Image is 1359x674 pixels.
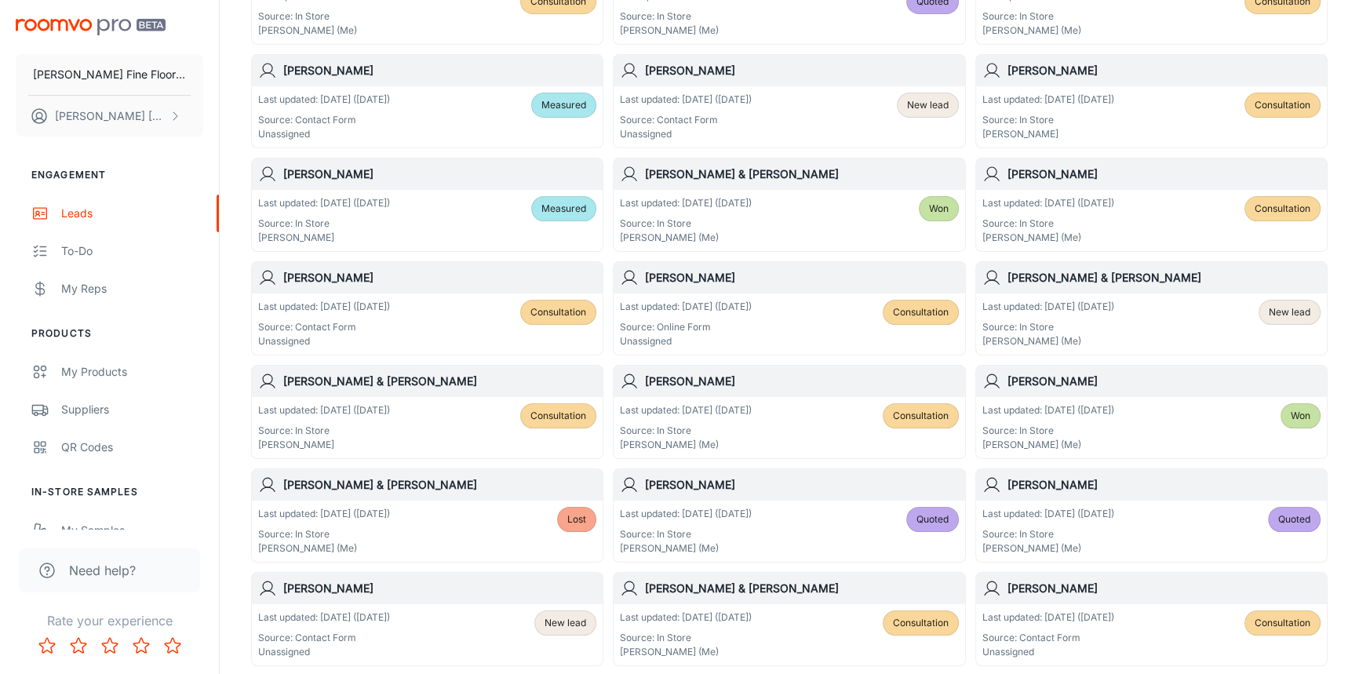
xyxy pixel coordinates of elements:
a: [PERSON_NAME] & [PERSON_NAME]Last updated: [DATE] ([DATE])Source: In Store[PERSON_NAME] (Me)Consu... [613,572,965,666]
h6: [PERSON_NAME] [283,62,596,79]
p: Source: In Store [620,424,752,438]
h6: [PERSON_NAME] [645,269,958,286]
a: [PERSON_NAME] & [PERSON_NAME]Last updated: [DATE] ([DATE])Source: In Store[PERSON_NAME] (Me)Lost [251,468,603,563]
p: [PERSON_NAME] [258,231,390,245]
a: [PERSON_NAME]Last updated: [DATE] ([DATE])Source: In Store[PERSON_NAME] (Me)Won [975,365,1328,459]
p: [PERSON_NAME] (Me) [620,231,752,245]
p: Last updated: [DATE] ([DATE]) [258,93,390,107]
p: [PERSON_NAME] (Me) [620,645,752,659]
a: [PERSON_NAME]Last updated: [DATE] ([DATE])Source: In Store[PERSON_NAME] (Me)Quoted [975,468,1328,563]
a: [PERSON_NAME] & [PERSON_NAME]Last updated: [DATE] ([DATE])Source: In Store[PERSON_NAME]Consultation [251,365,603,459]
div: To-do [61,242,203,260]
p: Last updated: [DATE] ([DATE]) [620,403,752,417]
p: [PERSON_NAME] (Me) [982,24,1114,38]
span: Consultation [893,616,949,630]
p: Source: In Store [982,9,1114,24]
p: [PERSON_NAME] (Me) [258,24,390,38]
h6: [PERSON_NAME] [283,166,596,183]
p: Last updated: [DATE] ([DATE]) [258,300,390,314]
a: [PERSON_NAME]Last updated: [DATE] ([DATE])Source: Contact FormUnassignedNew lead [251,572,603,666]
p: Source: In Store [982,424,1114,438]
p: Unassigned [258,127,390,141]
span: Need help? [69,561,136,580]
p: Source: In Store [258,9,390,24]
p: Last updated: [DATE] ([DATE]) [620,196,752,210]
p: Unassigned [258,334,390,348]
p: Rate your experience [13,611,206,630]
p: [PERSON_NAME] [PERSON_NAME] [55,107,166,125]
span: Consultation [893,305,949,319]
p: Source: Contact Form [982,631,1114,645]
p: Last updated: [DATE] ([DATE]) [258,507,390,521]
p: Last updated: [DATE] ([DATE]) [620,610,752,625]
a: [PERSON_NAME]Last updated: [DATE] ([DATE])Source: Contact FormUnassignedNew lead [613,54,965,148]
p: Source: In Store [982,113,1114,127]
div: My Samples [61,522,203,539]
p: Source: Contact Form [620,113,752,127]
p: [PERSON_NAME] (Me) [982,231,1114,245]
img: Roomvo PRO Beta [16,19,166,35]
p: Last updated: [DATE] ([DATE]) [982,403,1114,417]
h6: [PERSON_NAME] & [PERSON_NAME] [283,476,596,494]
span: Quoted [916,512,949,526]
span: New lead [1269,305,1310,319]
p: Last updated: [DATE] ([DATE]) [620,507,752,521]
h6: [PERSON_NAME] [283,580,596,597]
a: [PERSON_NAME]Last updated: [DATE] ([DATE])Source: In Store[PERSON_NAME] (Me)Quoted [613,468,965,563]
p: Unassigned [258,645,390,659]
h6: [PERSON_NAME] & [PERSON_NAME] [1007,269,1321,286]
span: Consultation [530,305,586,319]
h6: [PERSON_NAME] [1007,580,1321,597]
button: Rate 2 star [63,630,94,661]
p: Source: In Store [982,217,1114,231]
div: Leads [61,205,203,222]
p: [PERSON_NAME] (Me) [620,24,752,38]
p: Source: Online Form [620,320,752,334]
button: Rate 5 star [157,630,188,661]
span: Consultation [1255,616,1310,630]
p: Last updated: [DATE] ([DATE]) [258,196,390,210]
h6: [PERSON_NAME] & [PERSON_NAME] [645,166,958,183]
p: Source: In Store [620,631,752,645]
a: [PERSON_NAME]Last updated: [DATE] ([DATE])Source: In Store[PERSON_NAME]Measured [251,158,603,252]
h6: [PERSON_NAME] [645,373,958,390]
p: [PERSON_NAME] (Me) [620,438,752,452]
p: [PERSON_NAME] [982,127,1114,141]
a: [PERSON_NAME]Last updated: [DATE] ([DATE])Source: In Store[PERSON_NAME]Consultation [975,54,1328,148]
p: Source: In Store [258,424,390,438]
span: Quoted [1278,512,1310,526]
p: Source: In Store [620,217,752,231]
p: Last updated: [DATE] ([DATE]) [982,300,1114,314]
a: [PERSON_NAME]Last updated: [DATE] ([DATE])Source: Contact FormUnassignedConsultation [251,261,603,355]
p: [PERSON_NAME] (Me) [982,334,1114,348]
p: [PERSON_NAME] (Me) [982,438,1114,452]
button: [PERSON_NAME] [PERSON_NAME] [16,96,203,137]
span: Won [929,202,949,216]
a: [PERSON_NAME]Last updated: [DATE] ([DATE])Source: In Store[PERSON_NAME] (Me)Consultation [975,158,1328,252]
a: [PERSON_NAME]Last updated: [DATE] ([DATE])Source: Contact FormUnassignedMeasured [251,54,603,148]
h6: [PERSON_NAME] & [PERSON_NAME] [283,373,596,390]
span: Lost [567,512,586,526]
span: Measured [541,202,586,216]
p: Last updated: [DATE] ([DATE]) [620,93,752,107]
span: Won [1291,409,1310,423]
h6: [PERSON_NAME] & [PERSON_NAME] [645,580,958,597]
p: Source: Contact Form [258,113,390,127]
p: Last updated: [DATE] ([DATE]) [982,196,1114,210]
p: Unassigned [620,334,752,348]
p: Last updated: [DATE] ([DATE]) [982,93,1114,107]
p: Source: In Store [620,527,752,541]
p: [PERSON_NAME] (Me) [620,541,752,556]
button: Rate 4 star [126,630,157,661]
a: [PERSON_NAME]Last updated: [DATE] ([DATE])Source: Contact FormUnassignedConsultation [975,572,1328,666]
p: Last updated: [DATE] ([DATE]) [258,610,390,625]
p: Source: In Store [982,527,1114,541]
p: Unassigned [620,127,752,141]
p: [PERSON_NAME] (Me) [982,541,1114,556]
span: Consultation [530,409,586,423]
a: [PERSON_NAME]Last updated: [DATE] ([DATE])Source: In Store[PERSON_NAME] (Me)Consultation [613,365,965,459]
button: Rate 3 star [94,630,126,661]
h6: [PERSON_NAME] [1007,373,1321,390]
span: Consultation [893,409,949,423]
h6: [PERSON_NAME] [283,269,596,286]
